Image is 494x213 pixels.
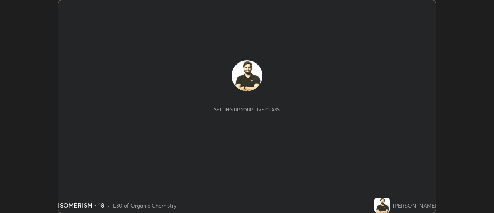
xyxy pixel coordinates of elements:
[107,201,110,210] div: •
[113,201,176,210] div: L30 of Organic Chemistry
[232,60,262,91] img: 8a736da7029a46d5a3d3110f4503149f.jpg
[393,201,436,210] div: [PERSON_NAME]
[214,107,280,112] div: Setting up your live class
[58,201,104,210] div: ISOMERISM - 18
[374,198,390,213] img: 8a736da7029a46d5a3d3110f4503149f.jpg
